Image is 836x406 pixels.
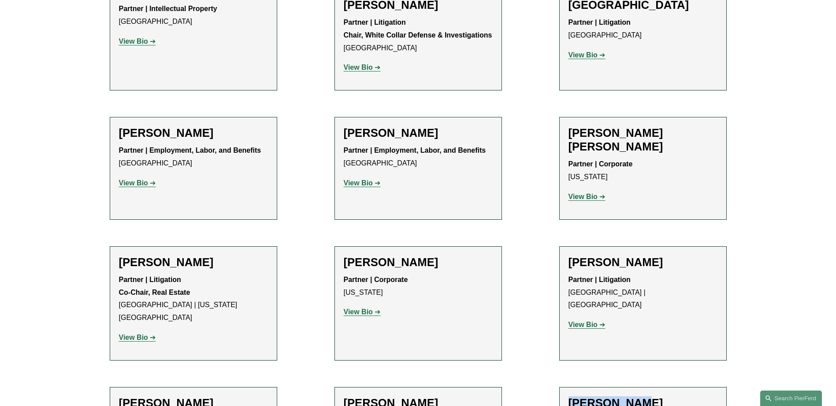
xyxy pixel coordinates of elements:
strong: Partner | Litigation [568,276,631,283]
a: View Bio [119,179,156,187]
p: [US_STATE] [568,158,717,184]
strong: View Bio [344,308,373,316]
p: [GEOGRAPHIC_DATA] [119,3,268,28]
h2: [PERSON_NAME] [119,256,268,269]
strong: View Bio [119,38,148,45]
strong: Partner | Corporate [568,160,633,168]
p: [GEOGRAPHIC_DATA] | [US_STATE][GEOGRAPHIC_DATA] [119,274,268,324]
p: [GEOGRAPHIC_DATA] [344,144,493,170]
p: [GEOGRAPHIC_DATA] [119,144,268,170]
strong: Partner | Litigation Chair, White Collar Defense & Investigations [344,19,492,39]
a: View Bio [344,308,381,316]
h2: [PERSON_NAME] [PERSON_NAME] [568,126,717,154]
a: Search this site [760,391,822,406]
strong: Partner | Litigation Co-Chair, Real Estate [119,276,190,296]
h2: [PERSON_NAME] [568,256,717,269]
strong: View Bio [344,64,373,71]
strong: Partner | Employment, Labor, and Benefits [119,147,261,154]
strong: View Bio [568,193,598,200]
a: View Bio [568,321,606,328]
p: [GEOGRAPHIC_DATA] | [GEOGRAPHIC_DATA] [568,274,717,312]
h2: [PERSON_NAME] [344,256,493,269]
p: [US_STATE] [344,274,493,299]
a: View Bio [344,64,381,71]
h2: [PERSON_NAME] [344,126,493,140]
a: View Bio [344,179,381,187]
a: View Bio [568,193,606,200]
strong: View Bio [119,334,148,341]
a: View Bio [568,51,606,59]
p: [GEOGRAPHIC_DATA] [568,16,717,42]
strong: Partner | Employment, Labor, and Benefits [344,147,486,154]
strong: View Bio [568,321,598,328]
strong: Partner | Corporate [344,276,408,283]
strong: View Bio [119,179,148,187]
strong: Partner | Litigation [568,19,631,26]
strong: View Bio [568,51,598,59]
h2: [PERSON_NAME] [119,126,268,140]
strong: View Bio [344,179,373,187]
strong: Partner | Intellectual Property [119,5,217,12]
a: View Bio [119,38,156,45]
p: [GEOGRAPHIC_DATA] [344,16,493,54]
a: View Bio [119,334,156,341]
